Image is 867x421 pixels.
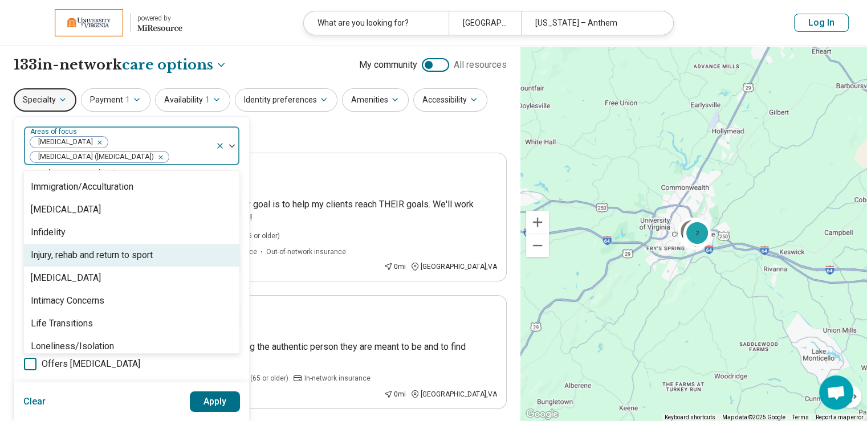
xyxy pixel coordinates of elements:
a: Report a map error [816,414,864,420]
button: Zoom out [526,234,549,257]
span: In-network insurance [304,373,371,383]
div: [GEOGRAPHIC_DATA] , VA [410,389,497,399]
p: I support each client in recognizing and becoming the authentic person they are meant to be and t... [58,340,497,367]
button: Availability1 [155,88,230,112]
span: Map data ©2025 Google [722,414,785,420]
div: 0 mi [384,261,406,272]
div: Infidelity [31,226,66,239]
span: All resources [454,58,507,72]
div: [MEDICAL_DATA] [31,203,101,216]
span: 1 [205,94,210,106]
span: Anxiety, [MEDICAL_DATA], Self-Esteem, etc. [23,169,152,177]
label: Areas of focus [30,128,79,136]
p: I am a licensed clinical [MEDICAL_DATA] and my goal is to help my clients reach THEIR goals. We'l... [58,198,497,225]
button: Zoom in [526,211,549,234]
div: 2 [683,219,711,246]
div: 0 mi [384,389,406,399]
div: [US_STATE] – Anthem [521,11,666,35]
button: Identity preferences [235,88,337,112]
span: care options [122,55,213,75]
span: [MEDICAL_DATA] [30,137,96,148]
button: Accessibility [413,88,487,112]
button: Log In [794,14,849,32]
div: Life Transitions [31,317,93,330]
div: Immigration/Acculturation [31,180,133,194]
span: My community [359,58,417,72]
h1: 133 in-network [14,55,227,75]
button: Clear [23,391,46,412]
button: Payment1 [81,88,150,112]
span: 1 [125,94,130,106]
div: Injury, rehab and return to sport [31,248,153,262]
button: Specialty [14,88,76,112]
span: [MEDICAL_DATA] ([MEDICAL_DATA]) [30,152,157,162]
a: University of Virginiapowered by [18,9,182,36]
img: University of Virginia [55,9,123,36]
button: Amenities [342,88,409,112]
span: Out-of-network insurance [266,247,346,257]
div: Open chat [819,375,853,410]
div: [GEOGRAPHIC_DATA] , VA [410,261,497,272]
div: Loneliness/Isolation [31,340,114,353]
div: [MEDICAL_DATA] [31,271,101,285]
div: [GEOGRAPHIC_DATA], [GEOGRAPHIC_DATA] [449,11,521,35]
span: Offers [MEDICAL_DATA] [42,357,140,371]
div: Intimacy Concerns [31,294,104,308]
button: Apply [190,391,241,412]
div: What are you looking for? [304,11,449,35]
div: powered by [137,13,182,23]
a: Terms (opens in new tab) [792,414,809,420]
button: Care options [122,55,227,75]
